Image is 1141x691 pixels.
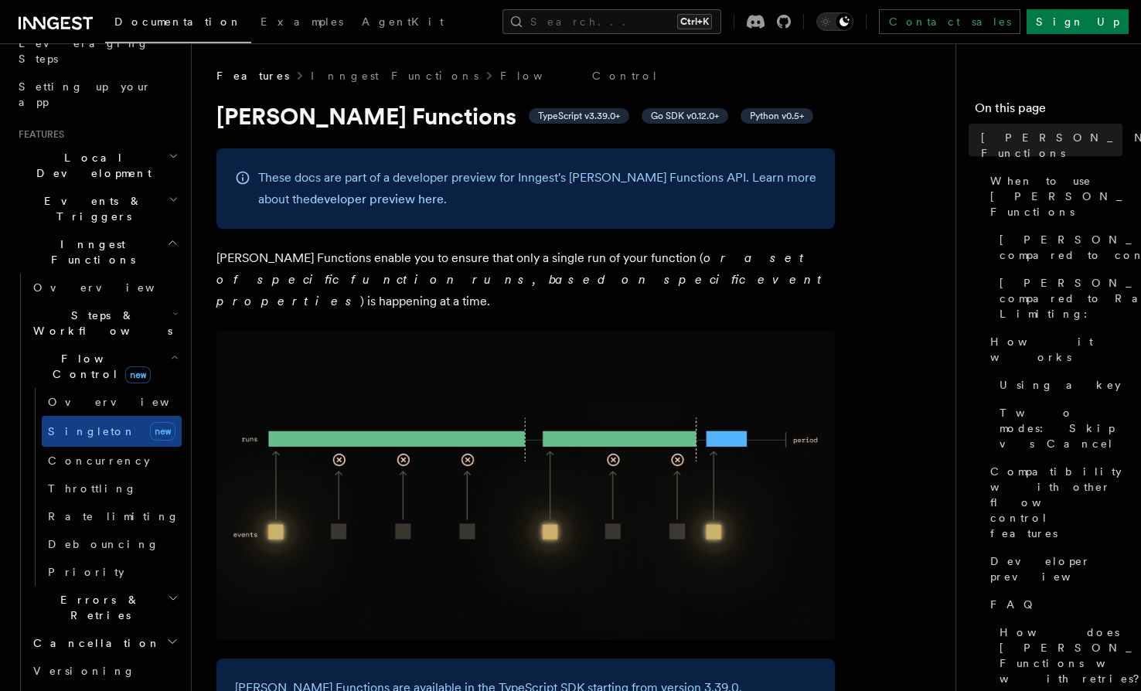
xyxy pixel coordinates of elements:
span: TypeScript v3.39.0+ [538,110,620,122]
a: AgentKit [353,5,453,42]
span: Overview [48,396,207,408]
button: Local Development [12,144,182,187]
span: Priority [48,566,124,578]
span: Python v0.5+ [750,110,804,122]
div: Flow Controlnew [27,388,182,586]
button: Cancellation [27,629,182,657]
span: Debouncing [48,538,159,550]
img: Singleton Functions only process one run at a time. [216,331,835,640]
a: Using a key [993,371,1122,399]
a: Leveraging Steps [12,29,182,73]
a: When to use [PERSON_NAME] Functions [984,167,1122,226]
p: These docs are part of a developer preview for Inngest's [PERSON_NAME] Functions API. Learn more ... [258,167,816,210]
button: Toggle dark mode [816,12,853,31]
a: [PERSON_NAME] compared to concurrency: [993,226,1122,269]
a: Developer preview [984,547,1122,591]
span: Steps & Workflows [27,308,172,339]
a: Contact sales [879,9,1020,34]
h1: [PERSON_NAME] Functions [216,102,835,130]
a: Examples [251,5,353,42]
a: Debouncing [42,530,182,558]
button: Inngest Functions [12,230,182,274]
a: How it works [984,328,1122,371]
span: How it works [990,334,1122,365]
a: Overview [42,388,182,416]
span: AgentKit [362,15,444,28]
a: Documentation [105,5,251,43]
span: Go SDK v0.12.0+ [651,110,719,122]
a: Rate limiting [42,502,182,530]
span: Versioning [33,665,135,677]
span: new [150,422,175,441]
span: Developer preview [990,553,1122,584]
span: Flow Control [27,351,170,382]
span: Errors & Retries [27,592,168,623]
span: Documentation [114,15,242,28]
a: Flow Control [500,68,659,83]
button: Steps & Workflows [27,301,182,345]
span: Two modes: Skip vs Cancel [1000,405,1122,451]
a: Sign Up [1027,9,1129,34]
a: [PERSON_NAME] Functions [975,124,1122,167]
a: Versioning [27,657,182,685]
span: Overview [33,281,192,294]
span: Features [216,68,289,83]
button: Events & Triggers [12,187,182,230]
button: Errors & Retries [27,586,182,629]
button: Flow Controlnew [27,345,182,388]
p: [PERSON_NAME] Functions enable you to ensure that only a single run of your function ( ) is happe... [216,247,835,312]
span: Inngest Functions [12,237,167,267]
span: Examples [261,15,343,28]
em: or a set of specific function runs, based on specific event properties [216,250,829,308]
span: new [125,366,151,383]
a: [PERSON_NAME] compared to Rate Limiting: [993,269,1122,328]
button: Search...Ctrl+K [502,9,721,34]
span: Rate limiting [48,510,179,523]
a: Two modes: Skip vs Cancel [993,399,1122,458]
kbd: Ctrl+K [677,14,712,29]
a: Priority [42,558,182,586]
a: Compatibility with other flow control features [984,458,1122,547]
h4: On this page [975,99,1122,124]
span: Singleton [48,425,136,437]
span: Using a key [1000,377,1121,393]
span: FAQ [990,597,1041,612]
a: Inngest Functions [311,68,479,83]
a: Concurrency [42,447,182,475]
a: Singletonnew [42,416,182,447]
span: Setting up your app [19,80,152,108]
span: Compatibility with other flow control features [990,464,1122,541]
a: developer preview here [310,192,444,206]
a: FAQ [984,591,1122,618]
span: Features [12,128,64,141]
span: Local Development [12,150,169,181]
a: Throttling [42,475,182,502]
span: Cancellation [27,635,161,651]
span: Throttling [48,482,137,495]
a: Overview [27,274,182,301]
span: Concurrency [48,454,150,467]
a: Setting up your app [12,73,182,116]
span: Events & Triggers [12,193,169,224]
